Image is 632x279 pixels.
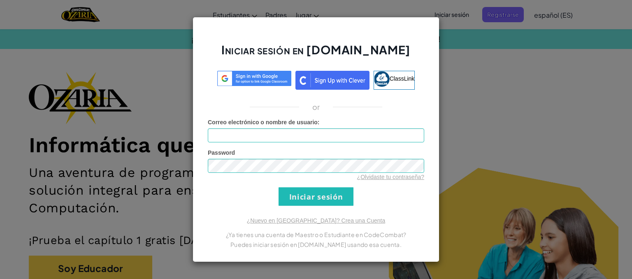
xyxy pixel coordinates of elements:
[208,119,318,126] span: Correo electrónico o nombre de usuario
[208,42,424,66] h2: Iniciar sesión en [DOMAIN_NAME]
[295,71,369,90] img: clever_sso_button@2x.png
[247,217,385,224] a: ¿Nuevo en [GEOGRAPHIC_DATA]? Crea una Cuenta
[217,71,291,86] img: log-in-google-sso.svg
[208,239,424,249] p: Puedes iniciar sesión en [DOMAIN_NAME] usando esa cuenta.
[279,187,353,206] input: Iniciar sesión
[208,149,235,156] span: Password
[312,102,320,112] p: or
[208,230,424,239] p: ¿Ya tienes una cuenta de Maestro o Estudiante en CodeCombat?
[357,174,424,180] a: ¿Olvidaste tu contraseña?
[374,71,390,87] img: classlink-logo-small.png
[208,118,320,126] label: :
[390,75,415,82] span: ClassLink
